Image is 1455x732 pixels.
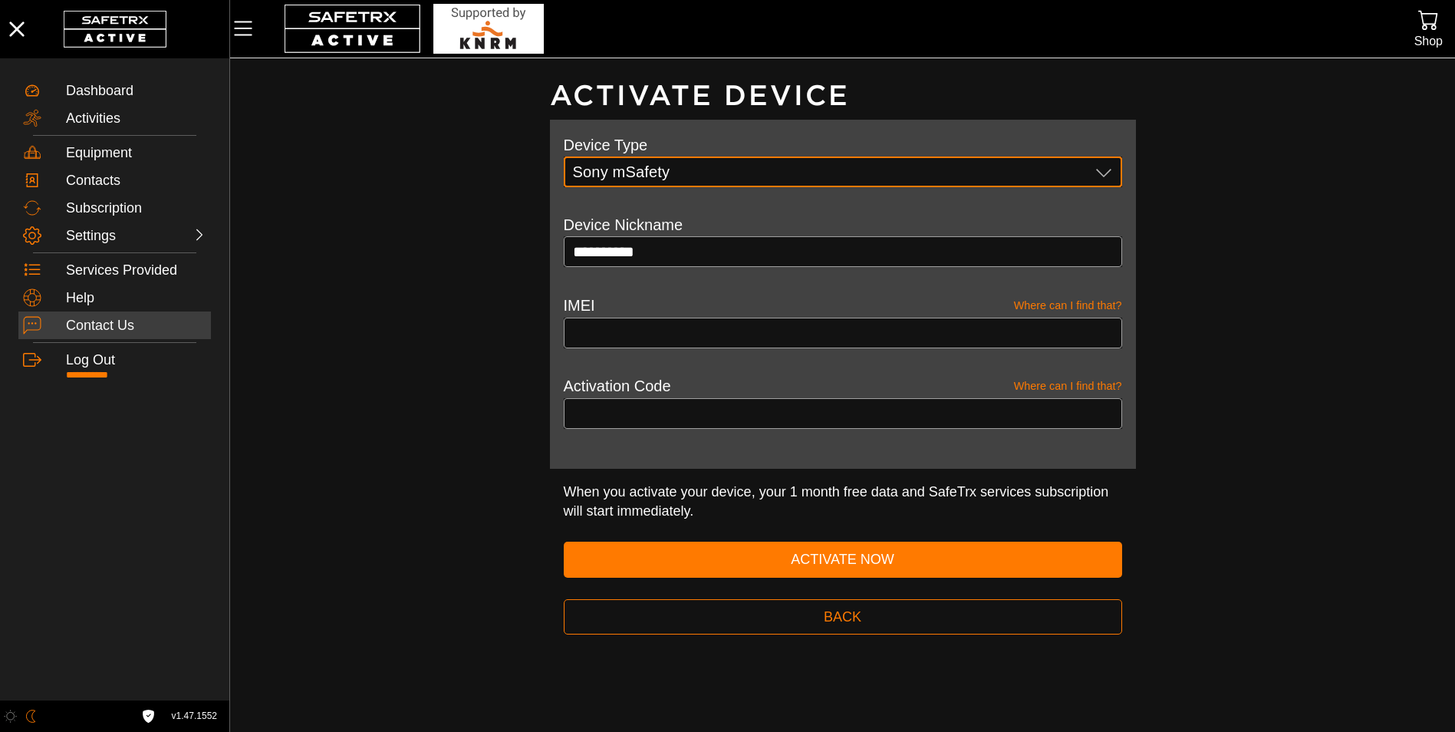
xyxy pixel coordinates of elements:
[824,605,861,629] span: Back
[66,318,206,335] div: Contact Us
[791,548,894,572] span: Activate Now
[66,83,206,100] div: Dashboard
[25,710,38,723] img: ModeDark.svg
[573,165,670,179] span: Sony mSafety
[564,599,1122,635] button: Back
[1014,374,1122,398] button: Where can I find that?
[23,316,41,335] img: ContactUs.svg
[23,109,41,127] img: Activities.svg
[23,143,41,162] img: Equipment.svg
[564,216,683,233] label: Device Nickname
[66,173,206,190] div: Contacts
[138,710,159,723] a: License Agreement
[163,704,226,729] button: v1.47.1552
[564,294,595,318] label: IMEI
[564,483,1122,521] p: When you activate your device, your 1 month free data and SafeTrx services subscription will star...
[23,199,41,217] img: Subscription.svg
[564,542,1122,578] button: Activate Now
[550,78,1136,114] h1: Activate Device
[564,137,648,153] label: Device Type
[66,110,206,127] div: Activities
[230,12,268,45] button: Menu
[66,262,206,279] div: Services Provided
[66,200,206,217] div: Subscription
[433,4,544,54] img: RescueLogo.svg
[66,145,206,162] div: Equipment
[564,374,671,398] label: Activation Code
[66,290,206,307] div: Help
[1014,294,1122,318] button: Where can I find that?
[66,228,133,245] div: Settings
[4,710,17,723] img: ModeLight.svg
[172,708,217,724] span: v1.47.1552
[23,289,41,307] img: Help.svg
[1414,31,1443,51] div: Shop
[66,352,206,369] div: Log Out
